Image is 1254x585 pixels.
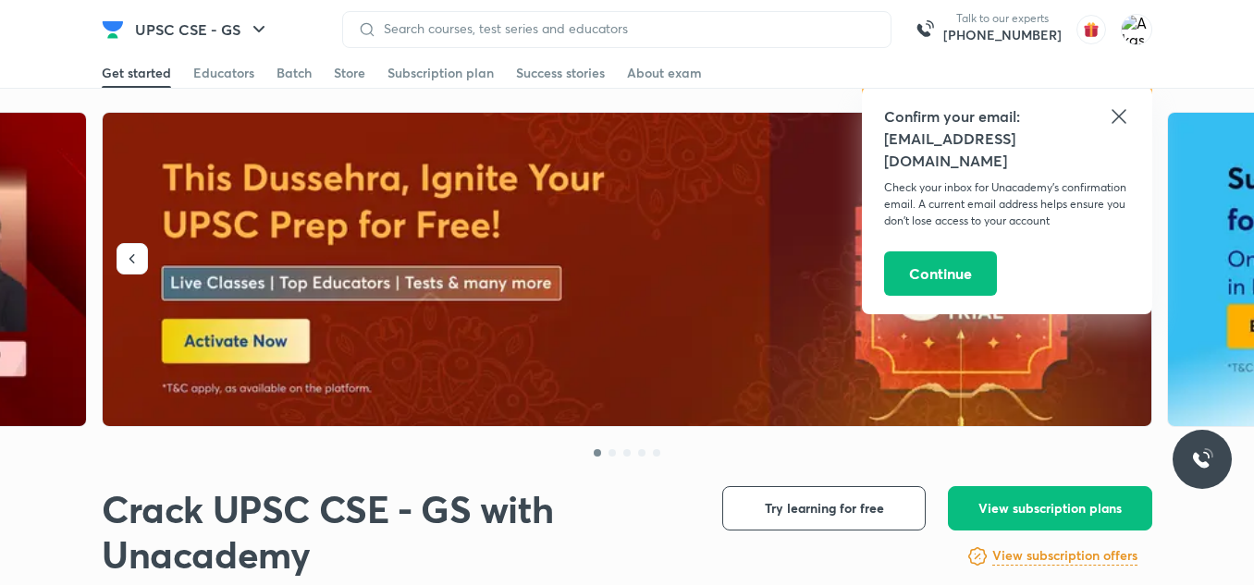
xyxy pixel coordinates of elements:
img: avatar [1076,15,1106,44]
h5: Confirm your email: [884,105,1130,128]
button: UPSC CSE - GS [124,11,281,48]
button: Continue [884,251,997,296]
div: Educators [193,64,254,82]
a: Get started [102,58,171,88]
a: About exam [627,58,702,88]
div: Subscription plan [387,64,494,82]
p: Check your inbox for Unacademy’s confirmation email. A current email address helps ensure you don... [884,179,1130,229]
a: Success stories [516,58,605,88]
img: Akash Rao [1121,14,1152,45]
a: Batch [277,58,312,88]
a: View subscription offers [992,545,1137,567]
span: Try learning for free [765,499,884,518]
a: Store [334,58,365,88]
img: ttu [1191,448,1213,470]
div: Get started [102,64,171,82]
h5: [EMAIL_ADDRESS][DOMAIN_NAME] [884,128,1130,172]
h1: Crack UPSC CSE - GS with Unacademy [102,486,693,577]
button: View subscription plans [948,486,1152,530]
input: Search courses, test series and educators [376,21,876,36]
a: [PHONE_NUMBER] [943,26,1062,44]
div: Store [334,64,365,82]
button: Try learning for free [722,486,926,530]
h6: View subscription offers [992,546,1137,566]
span: View subscription plans [978,499,1122,518]
img: call-us [906,11,943,48]
a: Subscription plan [387,58,494,88]
img: Company Logo [102,18,124,41]
div: Batch [277,64,312,82]
div: Success stories [516,64,605,82]
a: Educators [193,58,254,88]
p: Talk to our experts [943,11,1062,26]
div: About exam [627,64,702,82]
